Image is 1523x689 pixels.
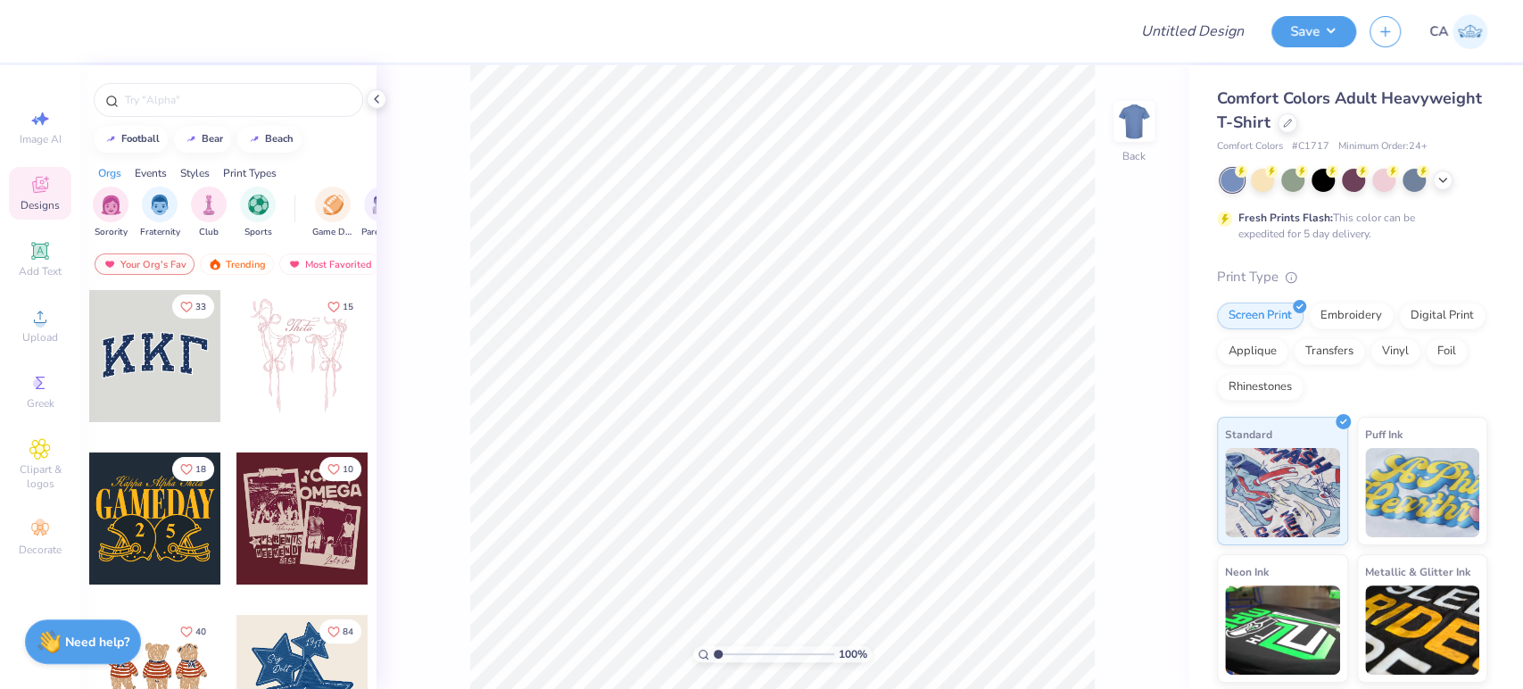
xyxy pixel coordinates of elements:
img: Standard [1225,448,1340,537]
span: Minimum Order: 24 + [1338,139,1428,154]
span: Sorority [95,226,128,239]
div: Print Types [223,165,277,181]
img: Puff Ink [1365,448,1480,537]
img: Game Day Image [323,195,344,215]
button: Like [172,457,214,481]
span: Comfort Colors [1217,139,1283,154]
button: filter button [240,187,276,239]
img: trend_line.gif [247,134,261,145]
span: Game Day [312,226,353,239]
div: football [121,134,160,144]
strong: Fresh Prints Flash: [1238,211,1333,225]
img: Parent's Weekend Image [372,195,393,215]
div: Digital Print [1399,303,1486,329]
span: Sports [244,226,272,239]
span: Image AI [20,132,62,146]
span: 10 [343,465,353,474]
strong: Need help? [65,634,129,651]
span: Fraternity [140,226,180,239]
button: Like [319,457,361,481]
div: Print Type [1217,267,1487,287]
img: Sports Image [248,195,269,215]
a: CA [1429,14,1487,49]
img: Fraternity Image [150,195,170,215]
div: Events [135,165,167,181]
div: Transfers [1294,338,1365,365]
button: filter button [93,187,128,239]
span: 40 [195,627,206,636]
span: Metallic & Glitter Ink [1365,562,1470,581]
img: Chollene Anne Aranda [1453,14,1487,49]
button: football [94,126,168,153]
span: Club [199,226,219,239]
button: Like [319,619,361,643]
span: Standard [1225,425,1272,444]
button: filter button [140,187,180,239]
img: Neon Ink [1225,585,1340,675]
div: Trending [200,253,274,275]
input: Try "Alpha" [123,91,352,109]
button: Save [1271,16,1356,47]
img: Back [1116,104,1152,139]
span: Puff Ink [1365,425,1403,444]
span: 100 % [839,646,867,662]
button: filter button [191,187,227,239]
div: Foil [1426,338,1468,365]
button: beach [237,126,302,153]
img: trend_line.gif [184,134,198,145]
span: Clipart & logos [9,462,71,491]
span: CA [1429,21,1448,42]
img: most_fav.gif [287,258,302,270]
span: Designs [21,198,60,212]
img: trend_line.gif [103,134,118,145]
div: Rhinestones [1217,374,1304,401]
img: Club Image [199,195,219,215]
div: filter for Club [191,187,227,239]
div: filter for Game Day [312,187,353,239]
div: Applique [1217,338,1288,365]
div: bear [202,134,223,144]
div: Your Org's Fav [95,253,195,275]
img: Sorority Image [101,195,121,215]
span: Parent's Weekend [361,226,402,239]
div: filter for Parent's Weekend [361,187,402,239]
span: 84 [343,627,353,636]
span: Add Text [19,264,62,278]
div: Embroidery [1309,303,1394,329]
img: most_fav.gif [103,258,117,270]
img: Metallic & Glitter Ink [1365,585,1480,675]
button: bear [174,126,231,153]
div: Back [1122,148,1146,164]
span: 18 [195,465,206,474]
button: filter button [361,187,402,239]
button: Like [319,295,361,319]
div: Orgs [98,165,121,181]
div: Vinyl [1370,338,1420,365]
span: Decorate [19,543,62,557]
div: filter for Fraternity [140,187,180,239]
div: filter for Sorority [93,187,128,239]
span: Greek [27,396,54,411]
button: Like [172,295,214,319]
div: Styles [180,165,210,181]
button: filter button [312,187,353,239]
span: 15 [343,303,353,311]
div: beach [265,134,294,144]
div: This color can be expedited for 5 day delivery. [1238,210,1458,242]
button: Like [172,619,214,643]
div: Most Favorited [279,253,380,275]
div: Screen Print [1217,303,1304,329]
span: Neon Ink [1225,562,1269,581]
img: trending.gif [208,258,222,270]
span: 33 [195,303,206,311]
span: Upload [22,330,58,344]
span: # C1717 [1292,139,1329,154]
input: Untitled Design [1127,13,1258,49]
span: Comfort Colors Adult Heavyweight T-Shirt [1217,87,1482,133]
div: filter for Sports [240,187,276,239]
